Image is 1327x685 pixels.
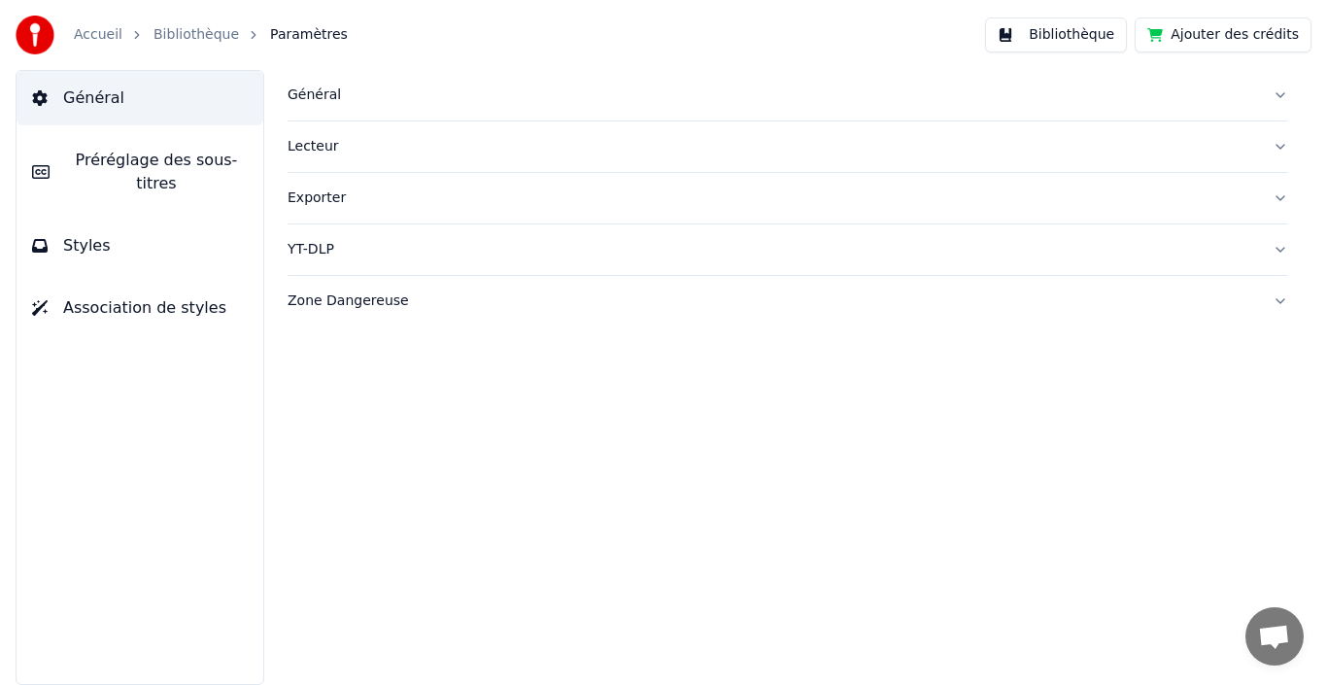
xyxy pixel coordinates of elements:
button: Zone Dangereuse [288,276,1288,326]
button: Bibliothèque [985,17,1127,52]
span: Paramètres [270,25,348,45]
button: Styles [17,219,263,273]
a: Accueil [74,25,122,45]
span: Préréglage des sous-titres [65,149,248,195]
button: Lecteur [288,121,1288,172]
button: Général [288,70,1288,120]
button: Exporter [288,173,1288,223]
div: Lecteur [288,137,1257,156]
div: Exporter [288,188,1257,208]
button: Général [17,71,263,125]
a: Bibliothèque [153,25,239,45]
div: YT-DLP [288,240,1257,259]
span: Styles [63,234,111,257]
div: Ouvrir le chat [1245,607,1304,666]
img: youka [16,16,54,54]
nav: breadcrumb [74,25,348,45]
div: Zone Dangereuse [288,291,1257,311]
button: Préréglage des sous-titres [17,133,263,211]
div: Général [288,86,1257,105]
span: Association de styles [63,296,226,320]
span: Général [63,86,124,110]
button: YT-DLP [288,224,1288,275]
button: Association de styles [17,281,263,335]
button: Ajouter des crédits [1135,17,1311,52]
